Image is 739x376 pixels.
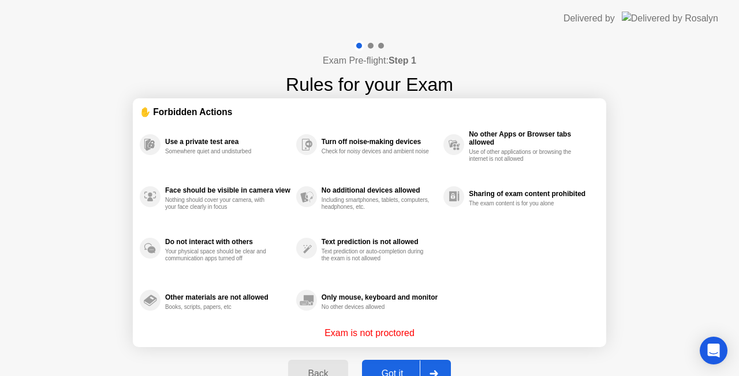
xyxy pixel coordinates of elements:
[322,304,431,311] div: No other devices allowed
[469,130,594,146] div: No other Apps or Browser tabs allowed
[165,197,274,211] div: Nothing should cover your camera, with your face clearly in focus
[165,138,290,146] div: Use a private test area
[286,71,453,98] h1: Rules for your Exam
[700,337,727,364] div: Open Intercom Messenger
[622,12,718,25] img: Delivered by Rosalyn
[389,56,416,65] b: Step 1
[165,238,290,246] div: Do not interact with others
[469,149,578,163] div: Use of other applications or browsing the internet is not allowed
[165,148,274,155] div: Somewhere quiet and undisturbed
[324,326,415,340] p: Exam is not proctored
[563,12,615,25] div: Delivered by
[140,105,599,119] div: ✋ Forbidden Actions
[165,293,290,301] div: Other materials are not allowed
[469,190,594,198] div: Sharing of exam content prohibited
[165,248,274,262] div: Your physical space should be clear and communication apps turned off
[322,293,438,301] div: Only mouse, keyboard and monitor
[323,54,416,68] h4: Exam Pre-flight:
[322,238,438,246] div: Text prediction is not allowed
[322,186,438,194] div: No additional devices allowed
[322,148,431,155] div: Check for noisy devices and ambient noise
[322,248,431,262] div: Text prediction or auto-completion during the exam is not allowed
[322,197,431,211] div: Including smartphones, tablets, computers, headphones, etc.
[165,186,290,194] div: Face should be visible in camera view
[165,304,274,311] div: Books, scripts, papers, etc
[469,200,578,207] div: The exam content is for you alone
[322,138,438,146] div: Turn off noise-making devices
